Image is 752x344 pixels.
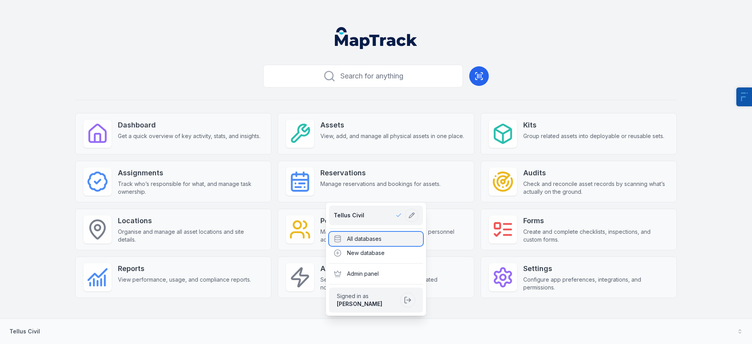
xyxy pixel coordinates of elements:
[329,246,423,260] div: New database
[326,202,426,316] div: Tellus Civil
[334,211,364,219] span: Tellus Civil
[337,300,382,307] strong: [PERSON_NAME]
[329,267,423,281] div: Admin panel
[337,292,397,300] span: Signed in as
[9,328,40,335] strong: Tellus Civil
[329,232,423,246] div: All databases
